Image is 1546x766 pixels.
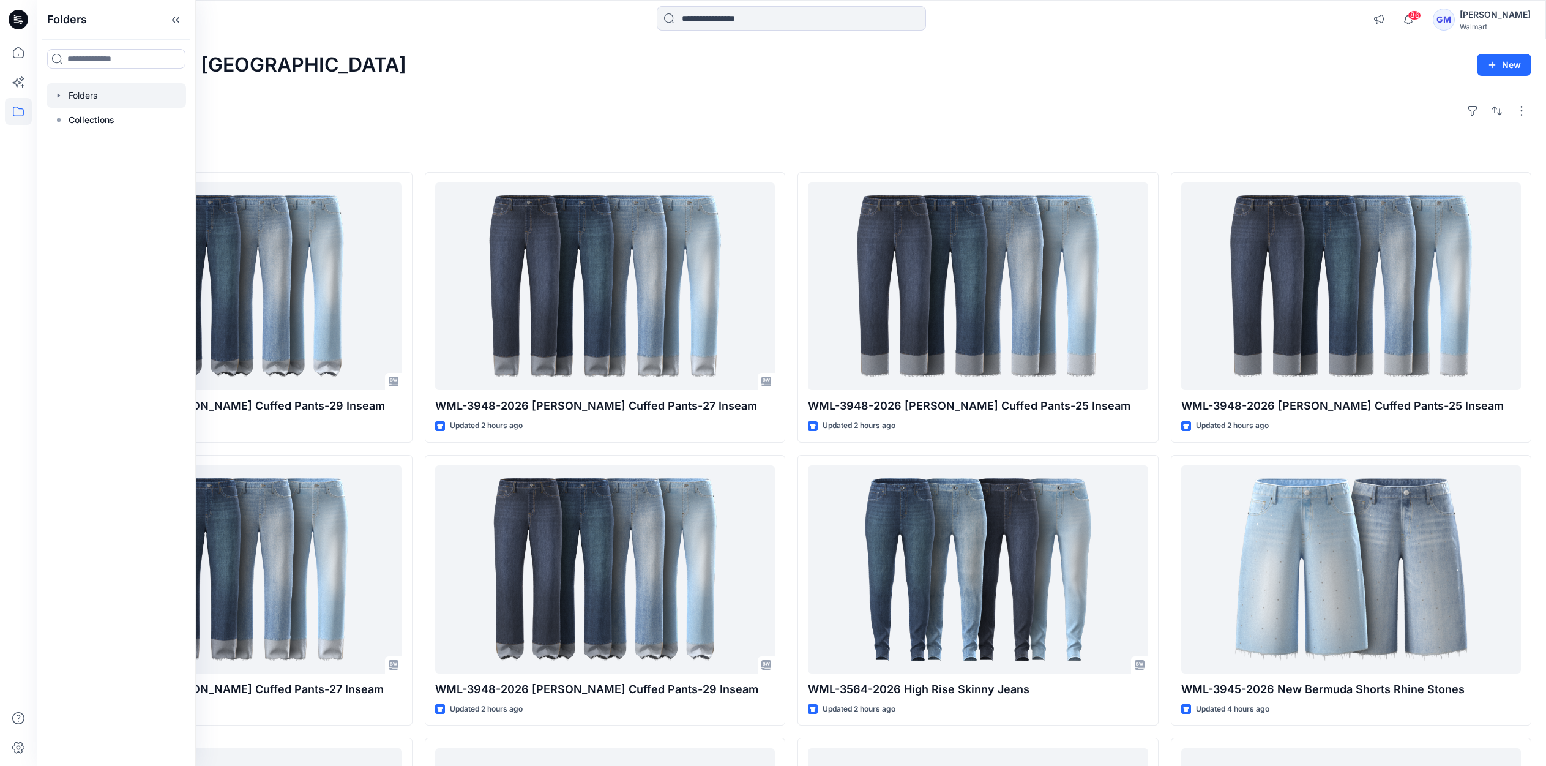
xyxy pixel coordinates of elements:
a: WML-3948-2026 Benton Cuffed Pants-29 Inseam [435,465,775,674]
a: WML-3948-2026 Benton Cuffed Pants-25 Inseam [1181,182,1522,391]
p: Updated 2 hours ago [450,419,523,432]
button: New [1477,54,1531,76]
span: 86 [1408,10,1421,20]
p: WML-3948-2026 [PERSON_NAME] Cuffed Pants-25 Inseam [808,397,1148,415]
p: Updated 2 hours ago [1196,419,1269,432]
p: Updated 2 hours ago [823,703,895,716]
a: WML-3948-2026 Benton Cuffed Pants-27 Inseam [435,182,775,391]
h2: Welcome back, [GEOGRAPHIC_DATA] [51,54,406,77]
a: WML-3945-2026 New Bermuda Shorts Rhine Stones [1181,465,1522,674]
p: WML-3948-2026 [PERSON_NAME] Cuffed Pants-29 Inseam [435,681,775,698]
p: WML-3948-2026 [PERSON_NAME] Cuffed Pants-27 Inseam [62,681,402,698]
p: Updated 2 hours ago [450,703,523,716]
a: WML-3948-2026 Benton Cuffed Pants-29 Inseam [62,182,402,391]
p: WML-3948-2026 [PERSON_NAME] Cuffed Pants-25 Inseam [1181,397,1522,415]
p: Collections [69,113,114,127]
div: GM [1433,9,1455,31]
p: WML-3564-2026 High Rise Skinny Jeans [808,681,1148,698]
div: [PERSON_NAME] [1460,7,1531,22]
p: Updated 2 hours ago [823,419,895,432]
a: WML-3948-2026 Benton Cuffed Pants-27 Inseam [62,465,402,674]
p: WML-3948-2026 [PERSON_NAME] Cuffed Pants-29 Inseam [62,397,402,415]
div: Walmart [1460,22,1531,31]
p: Updated 4 hours ago [1196,703,1269,716]
a: WML-3948-2026 Benton Cuffed Pants-25 Inseam [808,182,1148,391]
p: WML-3945-2026 New Bermuda Shorts Rhine Stones [1181,681,1522,698]
h4: Styles [51,145,1531,160]
p: WML-3948-2026 [PERSON_NAME] Cuffed Pants-27 Inseam [435,397,775,415]
a: WML-3564-2026 High Rise Skinny Jeans [808,465,1148,674]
